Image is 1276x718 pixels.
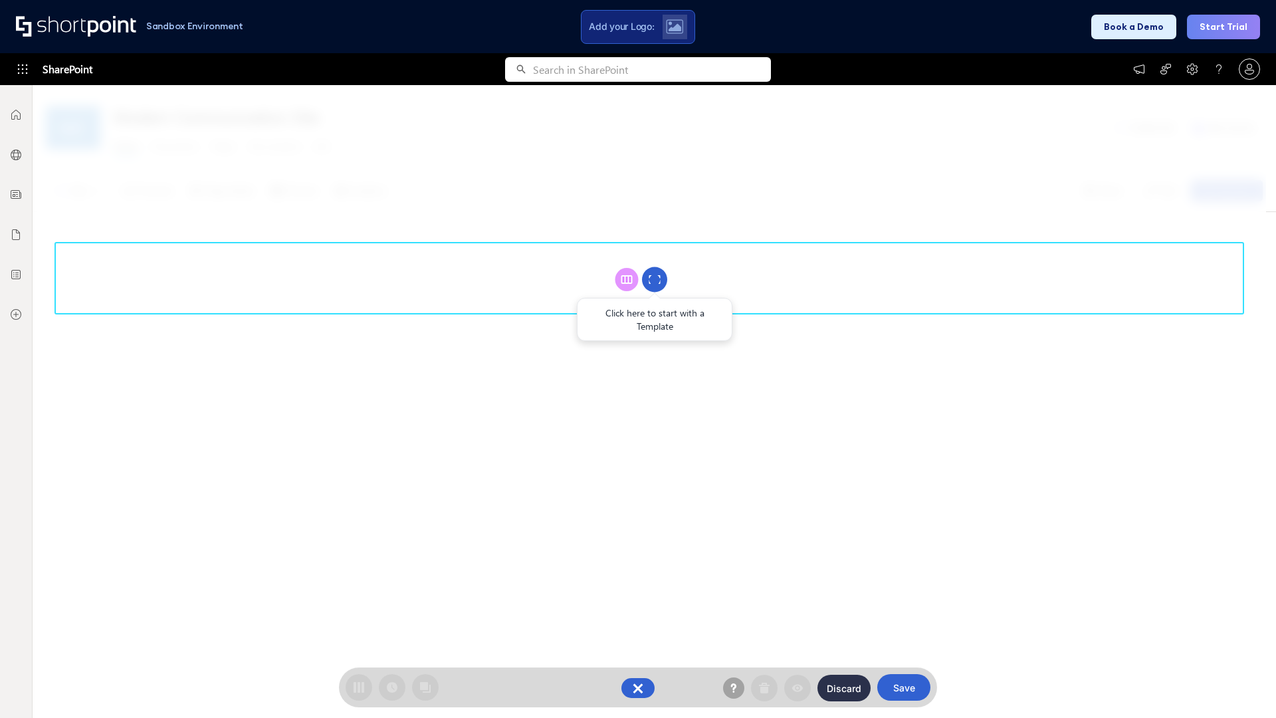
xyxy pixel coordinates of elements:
[877,674,930,701] button: Save
[666,19,683,34] img: Upload logo
[43,53,92,85] span: SharePoint
[817,675,871,701] button: Discard
[589,21,654,33] span: Add your Logo:
[1187,15,1260,39] button: Start Trial
[146,23,243,30] h1: Sandbox Environment
[533,57,771,82] input: Search in SharePoint
[1210,654,1276,718] iframe: Chat Widget
[1091,15,1176,39] button: Book a Demo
